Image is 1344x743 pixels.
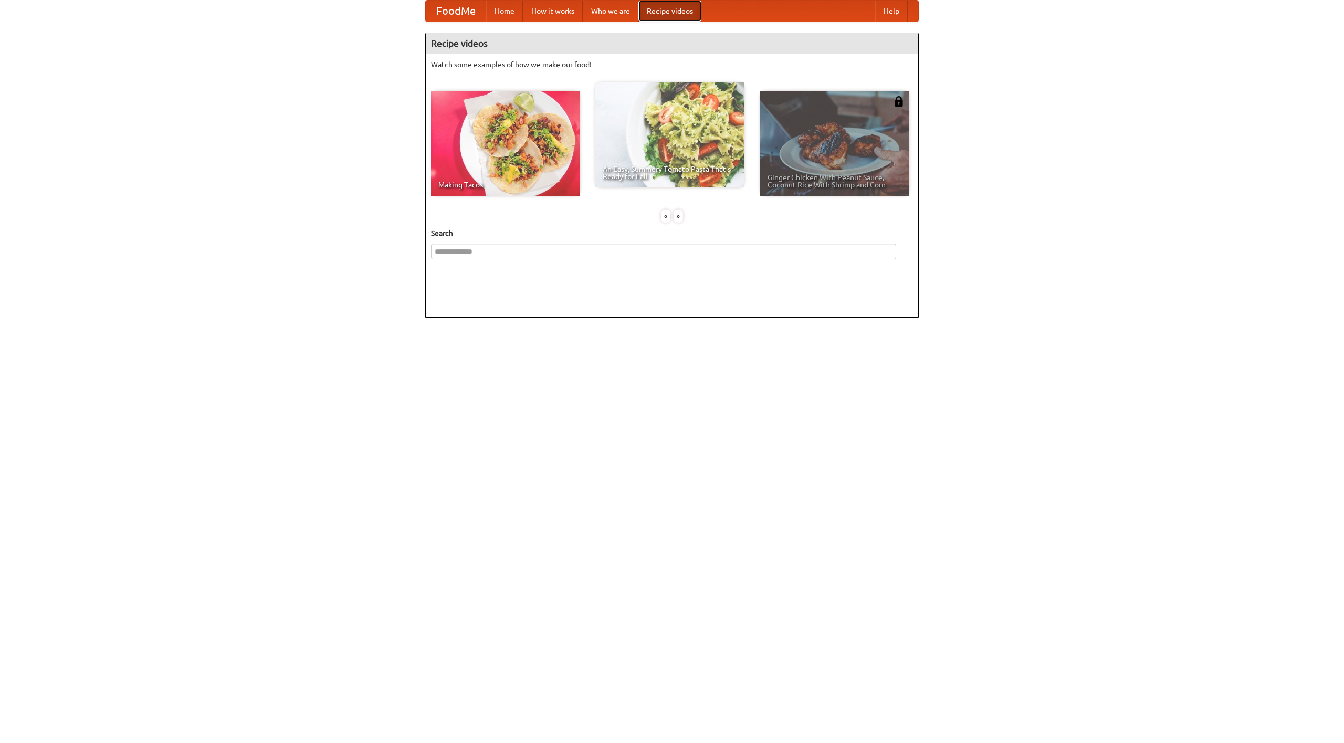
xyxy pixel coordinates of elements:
div: » [674,210,683,223]
h5: Search [431,228,913,238]
span: An Easy, Summery Tomato Pasta That's Ready for Fall [603,165,737,180]
a: Recipe videos [638,1,701,22]
span: Making Tacos [438,181,573,189]
div: « [661,210,670,223]
a: Making Tacos [431,91,580,196]
img: 483408.png [894,96,904,107]
p: Watch some examples of how we make our food! [431,59,913,70]
h4: Recipe videos [426,33,918,54]
a: Help [875,1,908,22]
a: Who we are [583,1,638,22]
a: Home [486,1,523,22]
a: How it works [523,1,583,22]
a: An Easy, Summery Tomato Pasta That's Ready for Fall [595,82,744,187]
a: FoodMe [426,1,486,22]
